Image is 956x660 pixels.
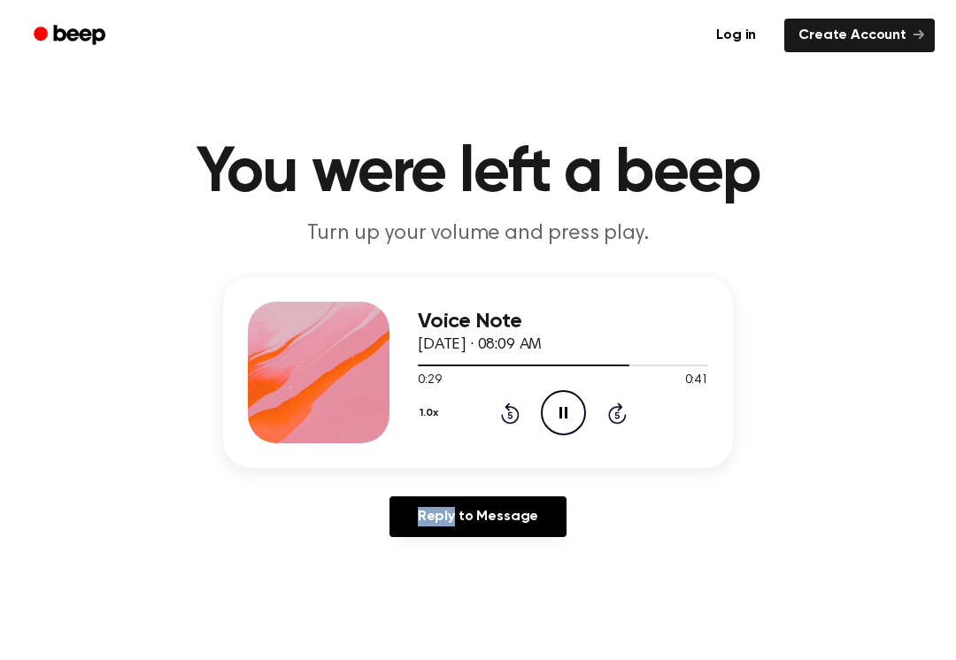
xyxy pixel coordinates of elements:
a: Beep [21,19,121,53]
span: 0:29 [418,372,441,390]
a: Log in [698,15,774,56]
a: Create Account [784,19,935,52]
a: Reply to Message [389,496,567,537]
p: Turn up your volume and press play. [138,219,818,249]
h1: You were left a beep [25,142,931,205]
h3: Voice Note [418,310,708,334]
span: [DATE] · 08:09 AM [418,337,542,353]
button: 1.0x [418,398,444,428]
span: 0:41 [685,372,708,390]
